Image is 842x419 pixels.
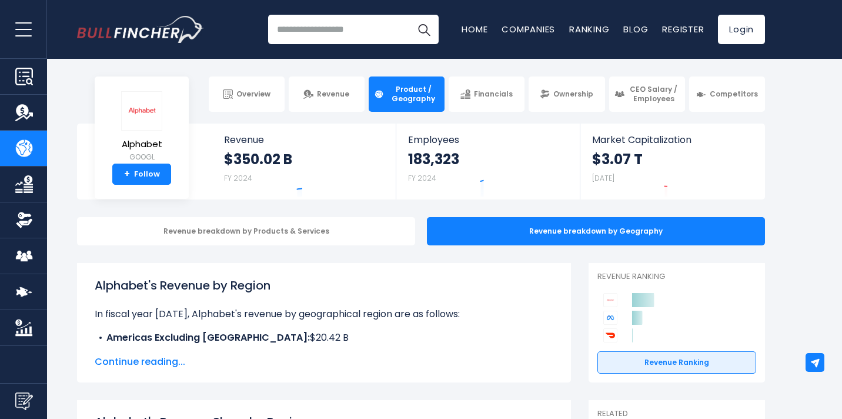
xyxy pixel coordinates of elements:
[597,409,756,419] p: Related
[592,134,752,145] span: Market Capitalization
[317,89,349,99] span: Revenue
[224,150,292,168] strong: $350.02 B
[580,124,764,199] a: Market Capitalization $3.07 T [DATE]
[502,23,555,35] a: Companies
[209,77,285,112] a: Overview
[77,217,415,245] div: Revenue breakdown by Products & Services
[387,85,439,103] span: Product / Geography
[224,134,385,145] span: Revenue
[106,331,310,344] b: Americas Excluding [GEOGRAPHIC_DATA]:
[112,164,171,185] a: +Follow
[662,23,704,35] a: Register
[224,173,252,183] small: FY 2024
[95,277,553,294] h1: Alphabet's Revenue by Region
[553,89,593,99] span: Ownership
[95,355,553,369] span: Continue reading...
[289,77,365,112] a: Revenue
[462,23,487,35] a: Home
[592,150,643,168] strong: $3.07 T
[408,134,567,145] span: Employees
[408,173,436,183] small: FY 2024
[569,23,609,35] a: Ranking
[77,16,203,43] a: Go to homepage
[15,211,33,229] img: Ownership
[408,150,459,168] strong: 183,323
[689,77,765,112] a: Competitors
[121,139,162,149] span: Alphabet
[603,311,617,325] img: Meta Platforms competitors logo
[474,89,513,99] span: Financials
[603,328,617,342] img: DoorDash competitors logo
[95,307,553,321] p: In fiscal year [DATE], Alphabet's revenue by geographical region are as follows:
[449,77,524,112] a: Financials
[369,77,445,112] a: Product / Geography
[212,124,396,199] a: Revenue $350.02 B FY 2024
[597,351,756,374] a: Revenue Ranking
[609,77,685,112] a: CEO Salary / Employees
[628,85,680,103] span: CEO Salary / Employees
[95,331,553,345] li: $20.42 B
[106,345,165,358] b: Asia Pacific:
[529,77,604,112] a: Ownership
[396,124,579,199] a: Employees 183,323 FY 2024
[121,91,163,164] a: Alphabet GOOGL
[603,293,617,307] img: Alphabet competitors logo
[121,152,162,162] small: GOOGL
[409,15,439,44] button: Search
[427,217,765,245] div: Revenue breakdown by Geography
[236,89,270,99] span: Overview
[597,272,756,282] p: Revenue Ranking
[77,16,204,43] img: Bullfincher logo
[718,15,765,44] a: Login
[623,23,648,35] a: Blog
[592,173,614,183] small: [DATE]
[124,169,130,179] strong: +
[95,345,553,359] li: $56.82 B
[710,89,758,99] span: Competitors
